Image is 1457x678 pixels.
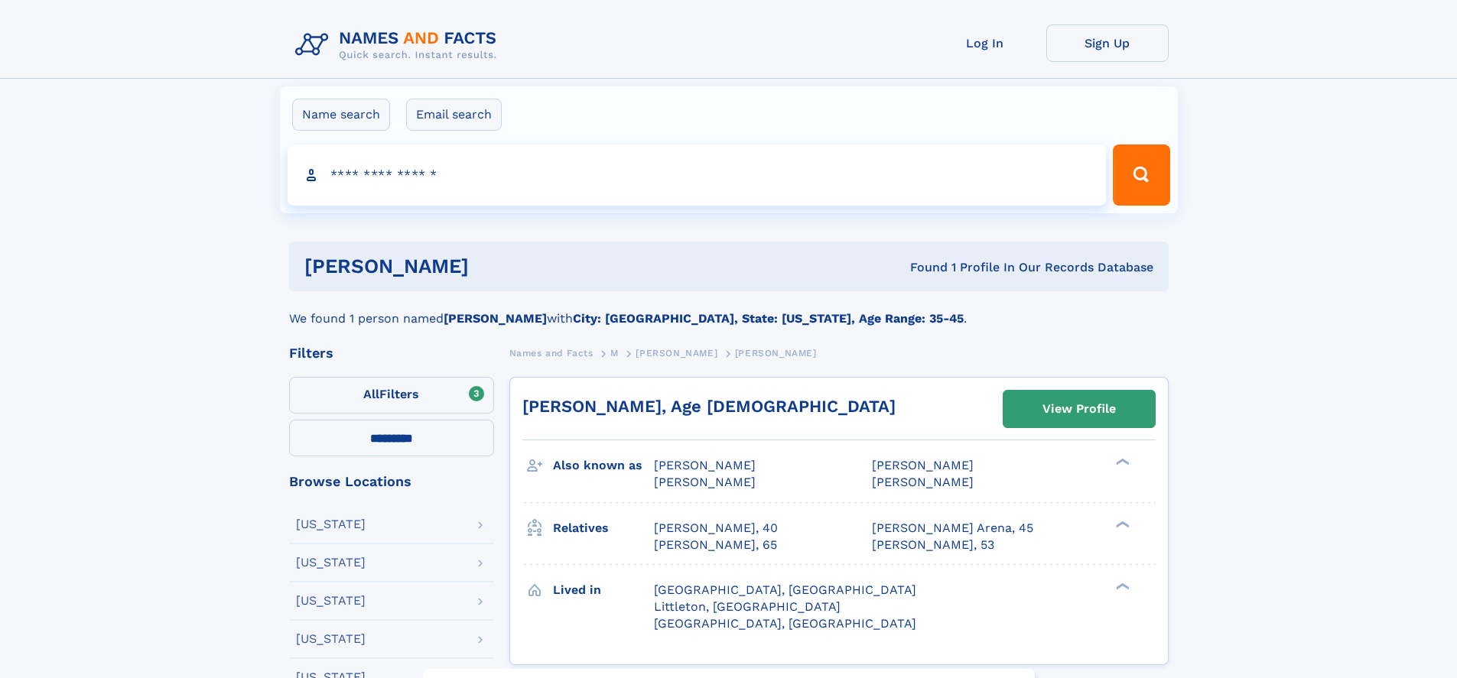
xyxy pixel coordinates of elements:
label: Name search [292,99,390,131]
label: Email search [406,99,502,131]
div: Found 1 Profile In Our Records Database [689,259,1153,276]
a: M [610,343,619,362]
a: [PERSON_NAME], 53 [872,537,994,553]
b: City: [GEOGRAPHIC_DATA], State: [US_STATE], Age Range: 35-45 [573,311,964,326]
a: [PERSON_NAME], Age [DEMOGRAPHIC_DATA] [522,397,896,416]
a: Sign Up [1046,24,1169,62]
span: [PERSON_NAME] [636,348,717,358]
button: Search Button [1113,144,1169,206]
span: M [610,348,619,358]
div: [US_STATE] [296,595,366,607]
a: [PERSON_NAME] Arena, 45 [872,520,1033,537]
span: [PERSON_NAME] [654,458,756,472]
a: Log In [924,24,1046,62]
a: View Profile [1003,391,1155,427]
span: [PERSON_NAME] [872,458,974,472]
h1: [PERSON_NAME] [304,257,690,276]
span: [PERSON_NAME] [654,475,756,489]
a: [PERSON_NAME], 40 [654,520,778,537]
h3: Also known as [553,453,654,478]
span: All [363,387,379,401]
span: [PERSON_NAME] [735,348,817,358]
input: search input [288,144,1107,206]
h3: Lived in [553,577,654,603]
a: [PERSON_NAME], 65 [654,537,777,553]
span: [PERSON_NAME] [872,475,974,489]
span: Littleton, [GEOGRAPHIC_DATA] [654,599,841,614]
span: [GEOGRAPHIC_DATA], [GEOGRAPHIC_DATA] [654,616,916,631]
h3: Relatives [553,515,654,541]
label: Filters [289,377,494,414]
div: View Profile [1042,391,1116,427]
span: [GEOGRAPHIC_DATA], [GEOGRAPHIC_DATA] [654,582,916,597]
div: [US_STATE] [296,556,366,569]
div: ❯ [1112,519,1130,529]
b: [PERSON_NAME] [444,311,547,326]
div: ❯ [1112,457,1130,467]
div: We found 1 person named with . [289,291,1169,328]
a: [PERSON_NAME] [636,343,717,362]
div: [US_STATE] [296,518,366,530]
a: Names and Facts [509,343,594,362]
img: Logo Names and Facts [289,24,509,66]
div: ❯ [1112,581,1130,591]
div: Filters [289,346,494,360]
div: Browse Locations [289,475,494,488]
div: [US_STATE] [296,633,366,645]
